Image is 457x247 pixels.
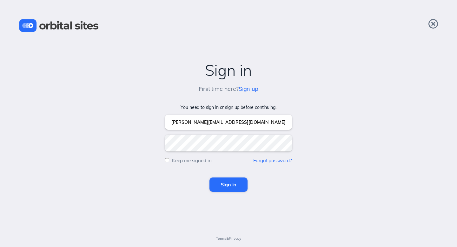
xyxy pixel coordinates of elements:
a: Sign up [239,85,258,92]
h5: First time here? [199,86,258,92]
img: Orbital Sites Logo [19,19,99,32]
h2: Sign in [6,62,451,79]
a: Forgot password? [253,157,292,164]
input: Email [165,115,292,130]
a: Terms [216,236,226,241]
a: Privacy [229,236,241,241]
form: You need to sign in or sign up before continuing. [6,105,451,191]
label: Keep me signed in [172,157,212,164]
input: Sign in [209,177,248,191]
